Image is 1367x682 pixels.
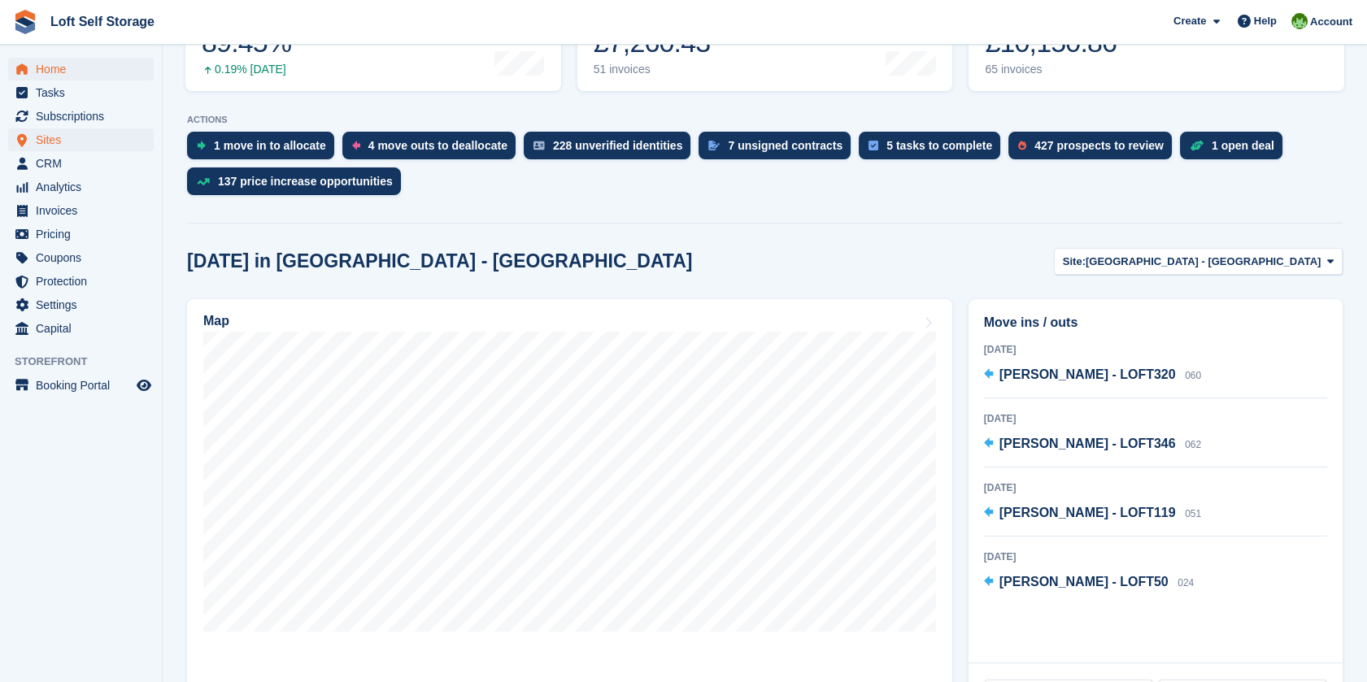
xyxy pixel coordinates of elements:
span: Storefront [15,354,162,370]
a: menu [8,81,154,104]
div: 1 open deal [1212,139,1274,152]
span: Protection [36,270,133,293]
img: deal-1b604bf984904fb50ccaf53a9ad4b4a5d6e5aea283cecdc64d6e3604feb123c2.svg [1190,140,1204,151]
a: 137 price increase opportunities [187,167,409,203]
img: stora-icon-8386f47178a22dfd0bd8f6a31ec36ba5ce8667c1dd55bd0f319d3a0aa187defe.svg [13,10,37,34]
a: 5 tasks to complete [859,132,1008,167]
a: [PERSON_NAME] - LOFT346 062 [984,434,1201,455]
a: menu [8,246,154,269]
span: Tasks [36,81,133,104]
a: [PERSON_NAME] - LOFT320 060 [984,365,1201,386]
span: [PERSON_NAME] - LOFT119 [999,506,1176,519]
div: [DATE] [984,480,1327,495]
img: price_increase_opportunities-93ffe204e8149a01c8c9dc8f82e8f89637d9d84a8eef4429ea346261dce0b2c0.svg [197,178,210,185]
a: 1 open deal [1180,132,1291,167]
h2: Map [203,314,229,328]
a: 1 move in to allocate [187,132,342,167]
a: menu [8,270,154,293]
img: James Johnson [1291,13,1308,29]
div: 1 move in to allocate [214,139,326,152]
a: menu [8,58,154,80]
span: [PERSON_NAME] - LOFT320 [999,367,1176,381]
span: Sites [36,128,133,151]
div: 65 invoices [985,63,1117,76]
span: Help [1254,13,1277,29]
button: Site: [GEOGRAPHIC_DATA] - [GEOGRAPHIC_DATA] [1054,248,1343,275]
a: 228 unverified identities [524,132,699,167]
h2: [DATE] in [GEOGRAPHIC_DATA] - [GEOGRAPHIC_DATA] [187,250,692,272]
span: Coupons [36,246,133,269]
img: prospect-51fa495bee0391a8d652442698ab0144808aea92771e9ea1ae160a38d050c398.svg [1018,141,1026,150]
div: [DATE] [984,550,1327,564]
a: menu [8,105,154,128]
a: menu [8,317,154,340]
span: [PERSON_NAME] - LOFT346 [999,437,1176,450]
span: [PERSON_NAME] - LOFT50 [999,575,1169,589]
a: menu [8,293,154,316]
p: ACTIONS [187,115,1343,125]
div: 51 invoices [594,63,715,76]
span: 051 [1185,508,1201,519]
span: [GEOGRAPHIC_DATA] - [GEOGRAPHIC_DATA] [1086,254,1321,270]
a: [PERSON_NAME] - LOFT50 024 [984,572,1195,593]
span: Create [1173,13,1206,29]
span: CRM [36,152,133,175]
img: verify_identity-adf6edd0f0f0b5bbfe63781bf79b02c33cf7c696d77639b501bdc392416b5a36.svg [533,141,545,150]
div: [DATE] [984,342,1327,357]
img: contract_signature_icon-13c848040528278c33f63329250d36e43548de30e8caae1d1a13099fd9432cc5.svg [708,141,720,150]
a: [PERSON_NAME] - LOFT119 051 [984,503,1201,524]
span: Pricing [36,223,133,245]
span: Booking Portal [36,374,133,397]
a: menu [8,128,154,151]
span: 062 [1185,439,1201,450]
span: Home [36,58,133,80]
img: move_outs_to_deallocate_icon-f764333ba52eb49d3ac5e1228854f67142a1ed5810a6f6cc68b1a99e826820c5.svg [352,141,360,150]
a: menu [8,199,154,222]
a: Loft Self Storage [44,8,161,35]
h2: Move ins / outs [984,313,1327,332]
a: menu [8,152,154,175]
span: Invoices [36,199,133,222]
a: menu [8,223,154,245]
span: 060 [1185,370,1201,381]
img: move_ins_to_allocate_icon-fdf77a2bb77ea45bf5b3d319d69a93e2d87916cf1d5bf7949dd705db3b84f3ca.svg [197,141,206,150]
span: Account [1310,14,1352,30]
span: Settings [36,293,133,316]
div: 4 move outs to deallocate [368,139,507,152]
a: 427 prospects to review [1008,132,1180,167]
a: 4 move outs to deallocate [342,132,524,167]
img: task-75834270c22a3079a89374b754ae025e5fb1db73e45f91037f5363f120a921f8.svg [869,141,878,150]
div: 228 unverified identities [553,139,683,152]
a: menu [8,176,154,198]
span: Capital [36,317,133,340]
div: [DATE] [984,411,1327,426]
a: Preview store [134,376,154,395]
span: 024 [1178,577,1194,589]
span: Analytics [36,176,133,198]
a: menu [8,374,154,397]
div: 5 tasks to complete [886,139,992,152]
span: Site: [1063,254,1086,270]
div: 0.19% [DATE] [202,63,291,76]
div: 137 price increase opportunities [218,175,393,188]
span: Subscriptions [36,105,133,128]
div: 427 prospects to review [1034,139,1164,152]
a: 7 unsigned contracts [699,132,859,167]
div: 7 unsigned contracts [728,139,842,152]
